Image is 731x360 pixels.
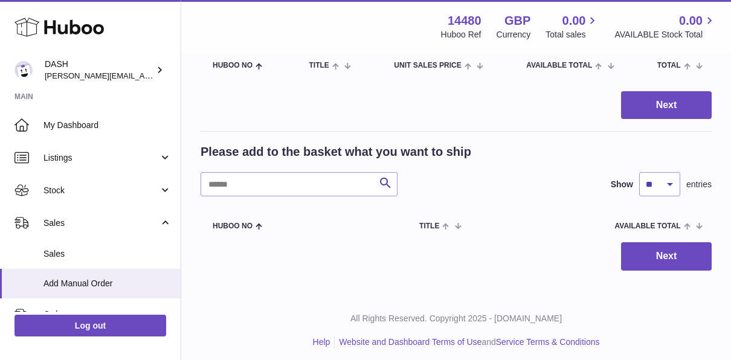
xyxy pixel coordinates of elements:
a: 0.00 Total sales [546,13,599,40]
span: Unit Sales Price [394,62,461,69]
a: Service Terms & Conditions [496,337,600,347]
a: Help [313,337,330,347]
label: Show [611,179,633,190]
li: and [335,336,599,348]
h2: Please add to the basket what you want to ship [201,144,471,160]
span: 0.00 [679,13,703,29]
button: Next [621,91,712,120]
span: AVAILABLE Total [615,222,681,230]
a: Website and Dashboard Terms of Use [339,337,481,347]
a: Log out [14,315,166,336]
span: AVAILABLE Total [526,62,592,69]
span: Orders [43,309,159,320]
div: DASH [45,59,153,82]
span: Title [309,62,329,69]
span: AVAILABLE Stock Total [614,29,717,40]
p: All Rights Reserved. Copyright 2025 - [DOMAIN_NAME] [191,313,721,324]
span: Sales [43,217,159,229]
strong: GBP [504,13,530,29]
span: [PERSON_NAME][EMAIL_ADDRESS][DOMAIN_NAME] [45,71,242,80]
span: Total [657,62,681,69]
button: Next [621,242,712,271]
img: penny@dash-water.com [14,61,33,79]
span: Listings [43,152,159,164]
span: entries [686,179,712,190]
div: Currency [497,29,531,40]
span: Add Manual Order [43,278,172,289]
span: My Dashboard [43,120,172,131]
span: Huboo no [213,62,253,69]
span: 0.00 [562,13,586,29]
span: Huboo no [213,222,253,230]
span: Title [419,222,439,230]
div: Huboo Ref [441,29,481,40]
span: Stock [43,185,159,196]
span: Total sales [546,29,599,40]
span: Sales [43,248,172,260]
strong: 14480 [448,13,481,29]
a: 0.00 AVAILABLE Stock Total [614,13,717,40]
